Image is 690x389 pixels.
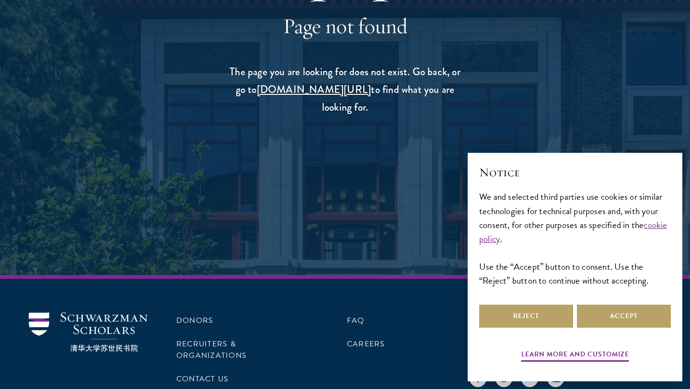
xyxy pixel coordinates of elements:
a: Recruiters & Organizations [176,338,247,361]
a: cookie policy [479,218,667,246]
h2: Notice [479,164,671,181]
h1: Page not found [228,12,462,39]
a: Donors [176,315,213,326]
div: We and selected third parties use cookies or similar technologies for technical purposes and, wit... [479,190,671,287]
a: Contact Us [176,373,229,385]
a: FAQ [347,315,365,326]
button: Accept [577,305,671,328]
button: Learn more and customize [521,348,629,363]
img: Schwarzman Scholars [29,312,148,352]
a: [DOMAIN_NAME][URL] [257,81,371,97]
p: The page you are looking for does not exist. Go back, or go to to find what you are looking for. [228,63,462,116]
a: Careers [347,338,385,350]
button: Reject [479,305,573,328]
